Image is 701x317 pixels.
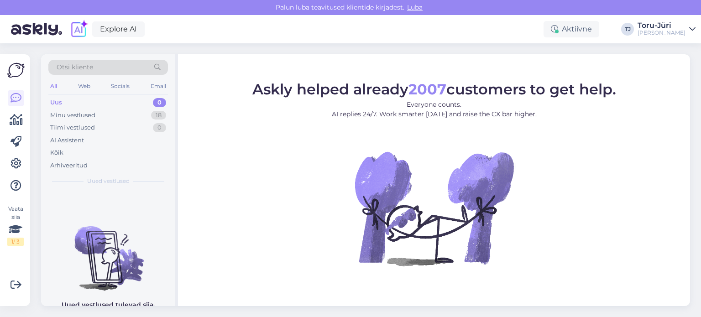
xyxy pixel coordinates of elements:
span: Otsi kliente [57,62,93,72]
div: AI Assistent [50,136,84,145]
img: Askly Logo [7,62,25,79]
div: TJ [621,23,634,36]
div: 18 [151,111,166,120]
div: Kõik [50,148,63,157]
b: 2007 [408,80,446,98]
div: 0 [153,123,166,132]
div: [PERSON_NAME] [638,29,685,36]
div: Minu vestlused [50,111,95,120]
div: Socials [109,80,131,92]
div: Email [149,80,168,92]
span: Luba [404,3,425,11]
img: No chats [41,210,175,292]
div: Tiimi vestlused [50,123,95,132]
p: Uued vestlused tulevad siia. [62,300,155,310]
div: Vaata siia [7,205,24,246]
p: Everyone counts. AI replies 24/7. Work smarter [DATE] and raise the CX bar higher. [252,99,616,119]
div: 1 / 3 [7,238,24,246]
img: No Chat active [352,126,516,290]
div: Arhiveeritud [50,161,88,170]
img: explore-ai [69,20,89,39]
div: Uus [50,98,62,107]
div: 0 [153,98,166,107]
div: Toru-Jüri [638,22,685,29]
a: Toru-Jüri[PERSON_NAME] [638,22,696,36]
div: All [48,80,59,92]
a: Explore AI [92,21,145,37]
span: Askly helped already customers to get help. [252,80,616,98]
div: Web [76,80,92,92]
span: Uued vestlused [87,177,130,185]
div: Aktiivne [544,21,599,37]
